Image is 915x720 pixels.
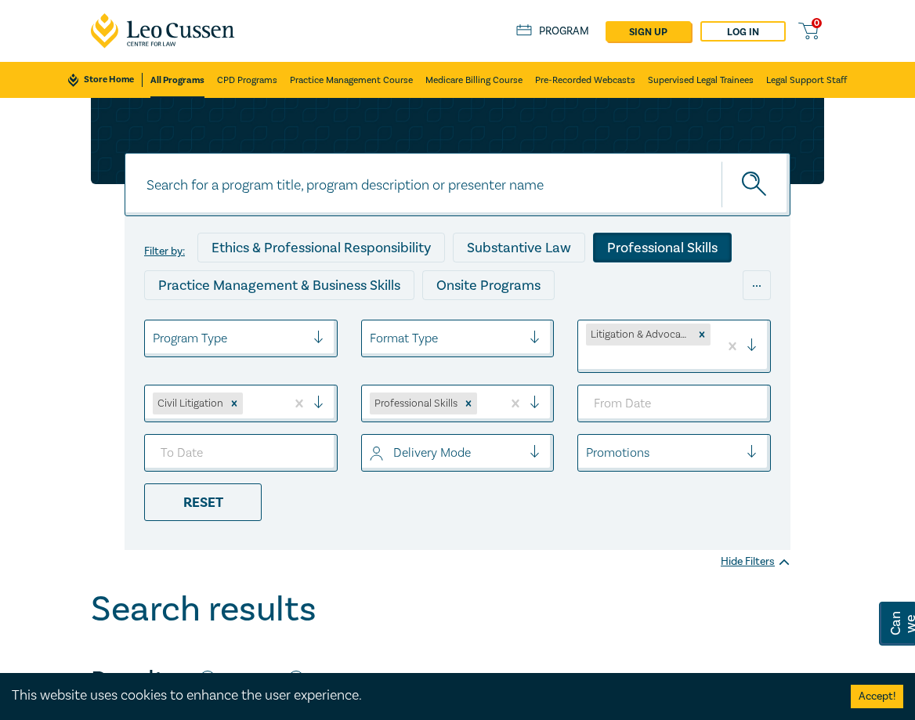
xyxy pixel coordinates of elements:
input: select [153,330,156,347]
input: select [586,350,589,367]
a: sign up [606,21,691,42]
div: Litigation & Advocacy [586,324,693,346]
a: Legal Support Staff [766,62,847,98]
input: select [370,444,373,461]
div: Remove Litigation & Advocacy [693,324,711,346]
input: select [246,395,249,412]
div: Practice Management & Business Skills [144,270,414,300]
div: Professional Skills [370,393,460,414]
a: Practice Management Course [290,62,413,98]
a: Program [516,24,589,38]
input: select [480,395,483,412]
div: Professional Skills [593,233,732,262]
h1: Search results [91,589,316,630]
div: Hide Filters [721,554,790,570]
h4: Results [91,665,178,696]
div: This website uses cookies to enhance the user experience. [12,686,827,706]
div: Live Streamed One Hour Seminars [144,308,387,338]
div: Remove Civil Litigation [226,393,243,414]
div: Substantive Law [453,233,585,262]
input: To Date [144,434,338,472]
input: From Date [577,385,771,422]
label: Filter by: [144,245,185,258]
a: Medicare Billing Course [425,62,523,98]
div: Civil Litigation [153,393,226,414]
input: Search for a program title, program description or presenter name [125,153,790,216]
a: Log in [700,21,786,42]
a: Pre-Recorded Webcasts [535,62,635,98]
a: Store Home [68,73,143,87]
div: Reset [144,483,262,521]
a: CPD Programs [217,62,277,98]
span: 0 [812,18,822,28]
a: Supervised Legal Trainees [648,62,754,98]
a: All Programs [150,62,204,98]
div: ... [743,270,771,300]
div: Onsite Programs [422,270,555,300]
label: List view [223,671,276,691]
button: Accept cookies [851,685,903,708]
div: Remove Professional Skills [460,393,477,414]
input: select [370,330,373,347]
div: Ethics & Professional Responsibility [197,233,445,262]
div: Live Streamed Conferences and Intensives [395,308,690,338]
label: Calendar view [312,671,396,691]
input: select [586,444,589,461]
